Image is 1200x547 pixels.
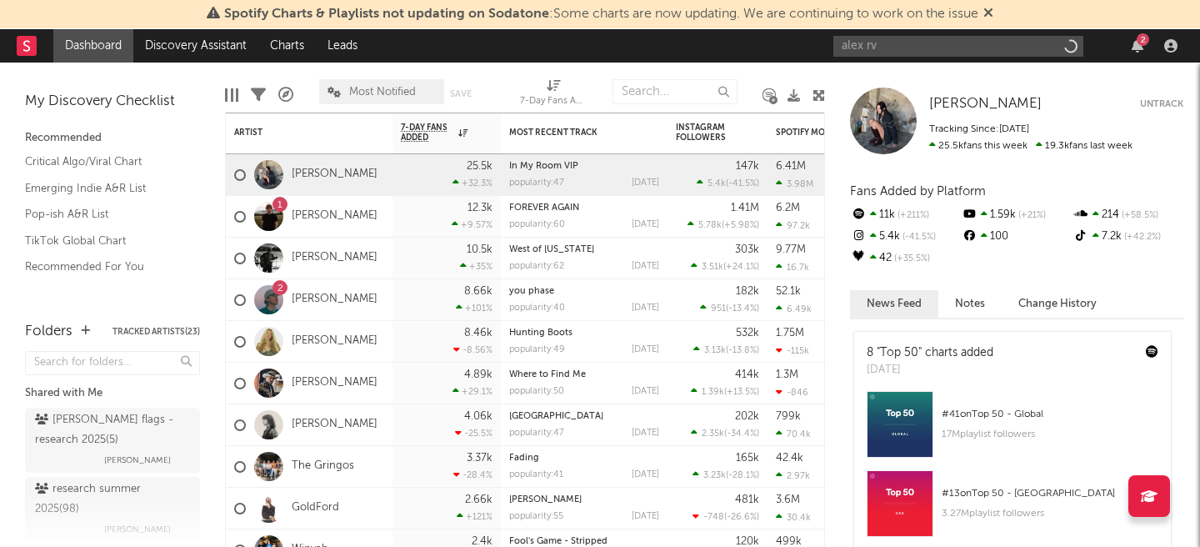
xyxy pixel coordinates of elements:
[509,370,659,379] div: Where to Find Me
[509,454,539,463] a: Fading
[467,161,492,172] div: 25.5k
[25,232,183,250] a: TikTok Global Chart
[692,469,759,480] div: ( )
[776,262,809,273] div: 16.7k
[25,205,183,223] a: Pop-ish A&R List
[401,123,454,143] span: 7-Day Fans Added
[509,495,582,504] a: [PERSON_NAME]
[25,258,183,276] a: Recommended For You
[728,304,757,314] span: -13.4 %
[452,178,492,188] div: +32.3 %
[467,203,492,213] div: 12.3k
[833,36,1083,57] input: Search for artists
[509,203,659,213] div: FOREVER AGAIN
[632,304,659,313] div: [DATE]
[278,71,293,119] div: A&R Pipeline
[632,387,659,396] div: [DATE]
[728,179,757,188] span: -41.5 %
[895,211,929,220] span: +211 %
[509,470,563,479] div: popularity: 41
[25,477,200,542] a: research summer 2025(98)[PERSON_NAME]
[724,221,757,230] span: +5.98 %
[850,248,961,269] div: 42
[460,261,492,272] div: +35 %
[1137,33,1149,46] div: 2
[850,204,961,226] div: 11k
[509,345,565,354] div: popularity: 49
[850,290,938,318] button: News Feed
[104,519,171,539] span: [PERSON_NAME]
[735,494,759,505] div: 481k
[509,412,603,421] a: [GEOGRAPHIC_DATA]
[509,245,594,254] a: West of [US_STATE]
[292,459,354,474] a: The Gringos
[702,429,724,439] span: 2.35k
[509,370,586,379] a: Where to Find Me
[691,261,759,272] div: ( )
[776,536,802,547] div: 499k
[1016,211,1046,220] span: +21 %
[292,376,377,390] a: [PERSON_NAME]
[728,471,757,480] span: -28.1 %
[776,203,800,213] div: 6.2M
[703,471,726,480] span: 3.23k
[900,233,936,242] span: -41.5 %
[854,391,1171,470] a: #41onTop 50 - Global17Mplaylist followers
[776,494,800,505] div: 3.6M
[704,346,726,355] span: 3.13k
[961,204,1072,226] div: 1.59k
[509,287,659,296] div: you phase
[509,162,659,171] div: In My Room VIP
[687,219,759,230] div: ( )
[776,411,801,422] div: 799k
[25,322,72,342] div: Folders
[850,226,961,248] div: 5.4k
[453,469,492,480] div: -28.4 %
[702,388,724,397] span: 1.39k
[942,404,1158,424] div: # 41 on Top 50 - Global
[509,203,579,213] a: FOREVER AGAIN
[509,220,565,229] div: popularity: 60
[632,262,659,271] div: [DATE]
[612,79,737,104] input: Search...
[520,92,587,112] div: 7-Day Fans Added (7-Day Fans Added)
[850,185,986,198] span: Fans Added by Platform
[1119,211,1158,220] span: +58.5 %
[455,428,492,439] div: -25.5 %
[452,219,492,230] div: +9.57 %
[776,369,798,380] div: 1.3M
[632,178,659,188] div: [DATE]
[731,203,759,213] div: 1.41M
[509,178,564,188] div: popularity: 47
[892,254,930,263] span: +35.5 %
[509,287,554,296] a: you phase
[225,71,238,119] div: Edit Columns
[464,411,492,422] div: 4.06k
[632,512,659,521] div: [DATE]
[258,29,316,63] a: Charts
[929,141,1132,151] span: 19.3k fans last week
[867,362,997,379] div: [DATE]
[467,244,492,255] div: 10.5k
[104,450,171,470] span: [PERSON_NAME]
[25,92,200,112] div: My Discovery Checklist
[509,429,564,438] div: popularity: 47
[632,470,659,479] div: [DATE]
[691,428,759,439] div: ( )
[509,262,564,271] div: popularity: 62
[776,244,806,255] div: 9.77M
[292,168,377,182] a: [PERSON_NAME]
[1132,39,1143,53] button: 2
[692,511,759,522] div: ( )
[727,513,757,522] span: -26.6 %
[25,351,200,375] input: Search for folders...
[1122,233,1161,242] span: +42.2 %
[632,220,659,229] div: [DATE]
[509,329,572,338] a: Hunting Boots
[929,97,1042,111] span: [PERSON_NAME]
[929,124,1029,134] span: Tracking Since: [DATE]
[292,501,339,515] a: GoldFord
[509,412,659,421] div: New House
[727,388,757,397] span: +13.5 %
[251,71,266,119] div: Filters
